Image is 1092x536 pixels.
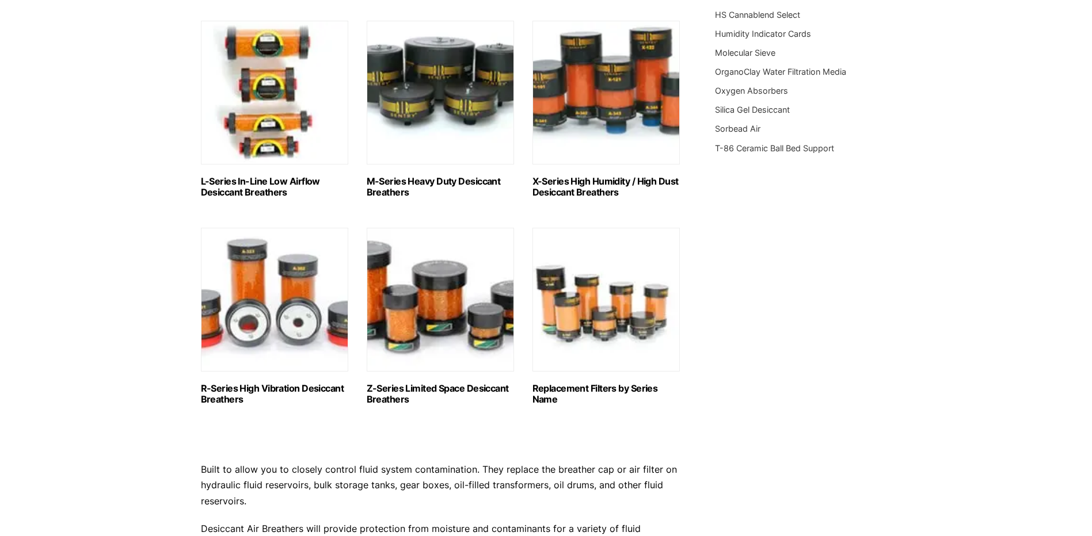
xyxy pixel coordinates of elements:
[367,228,514,372] img: Z-Series Limited Space Desiccant Breathers
[715,105,790,114] a: Silica Gel Desiccant
[715,10,800,20] a: HS Cannablend Select
[367,383,514,405] h2: Z-Series Limited Space Desiccant Breathers
[201,21,348,198] a: Visit product category L-Series In-Line Low Airflow Desiccant Breathers
[367,176,514,198] h2: M-Series Heavy Duty Desiccant Breathers
[532,21,680,198] a: Visit product category X-Series High Humidity / High Dust Desiccant Breathers
[367,21,514,198] a: Visit product category M-Series Heavy Duty Desiccant Breathers
[201,228,348,372] img: R-Series High Vibration Desiccant Breathers
[532,383,680,405] h2: Replacement Filters by Series Name
[201,383,348,405] h2: R-Series High Vibration Desiccant Breathers
[201,462,681,509] p: Built to allow you to closely control fluid system contamination. They replace the breather cap o...
[715,48,775,58] a: Molecular Sieve
[715,143,834,153] a: T-86 Ceramic Ball Bed Support
[715,67,846,76] a: OrganoClay Water Filtration Media
[201,21,348,164] img: L-Series In-Line Low Airflow Desiccant Breathers
[201,176,348,198] h2: L-Series In-Line Low Airflow Desiccant Breathers
[367,228,514,405] a: Visit product category Z-Series Limited Space Desiccant Breathers
[715,86,788,95] a: Oxygen Absorbers
[715,124,760,133] a: Sorbead Air
[532,176,680,198] h2: X-Series High Humidity / High Dust Desiccant Breathers
[532,21,680,164] img: X-Series High Humidity / High Dust Desiccant Breathers
[715,29,811,39] a: Humidity Indicator Cards
[201,228,348,405] a: Visit product category R-Series High Vibration Desiccant Breathers
[532,228,680,405] a: Visit product category Replacement Filters by Series Name
[532,228,680,372] img: Replacement Filters by Series Name
[367,21,514,164] img: M-Series Heavy Duty Desiccant Breathers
